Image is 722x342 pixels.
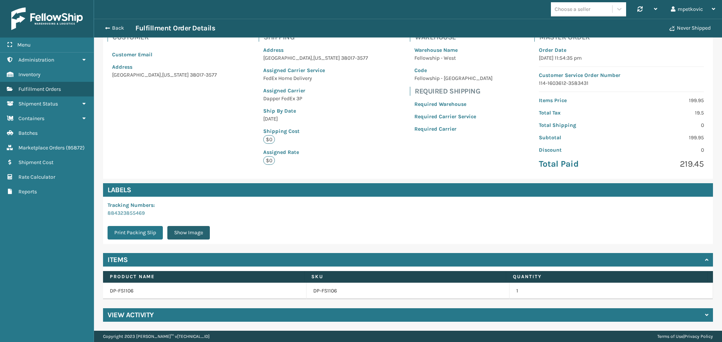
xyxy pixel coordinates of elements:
span: Batches [18,130,38,136]
p: 219.45 [626,158,704,170]
p: Total Paid [539,158,617,170]
p: Code [414,66,493,74]
a: 884323855469 [108,210,145,216]
p: 0 [626,121,704,129]
p: Required Carrier Service [414,113,493,121]
button: Show Image [167,226,210,240]
p: Total Tax [539,109,617,117]
a: Terms of Use [657,334,683,339]
span: Shipment Cost [18,159,53,166]
h3: Fulfillment Order Details [135,24,215,33]
p: Total Shipping [539,121,617,129]
h4: View Activity [108,310,154,319]
p: Assigned Carrier [263,87,368,95]
p: Customer Email [112,51,217,59]
p: FedEx Home Delivery [263,74,368,82]
p: Discount [539,146,617,154]
span: Fulfillment Orders [18,86,61,92]
a: Privacy Policy [684,334,713,339]
span: 38017-3577 [341,55,368,61]
p: Fellowship - [GEOGRAPHIC_DATA] [414,74,493,82]
span: [GEOGRAPHIC_DATA] [112,72,161,78]
span: 38017-3577 [190,72,217,78]
p: Ship By Date [263,107,368,115]
button: Back [101,25,135,32]
span: Tracking Numbers : [108,202,155,208]
label: SKU [311,273,499,280]
p: Customer Service Order Number [539,71,704,79]
span: [US_STATE] [313,55,340,61]
span: [GEOGRAPHIC_DATA] [263,55,312,61]
p: Items Price [539,96,617,104]
p: Assigned Rate [263,148,368,156]
td: 1 [510,283,713,299]
span: Rate Calculator [18,174,55,180]
p: [DATE] 11:54:35 pm [539,54,704,62]
p: Copyright 2023 [PERSON_NAME]™ v [TECHNICAL_ID] [103,331,209,342]
span: Address [263,47,284,53]
span: Menu [17,42,30,48]
p: Fellowship - West [414,54,493,62]
span: , [312,55,313,61]
span: Administration [18,57,54,63]
p: [DATE] [263,115,368,123]
p: Subtotal [539,134,617,142]
p: 19.5 [626,109,704,117]
p: 114-1603612-3583431 [539,79,704,87]
label: Product Name [110,273,297,280]
p: Warehouse Name [414,46,493,54]
p: Shipping Cost [263,127,368,135]
span: [US_STATE] [162,72,189,78]
p: Required Carrier [414,125,493,133]
i: Never Shipped [669,26,675,31]
h4: Labels [103,183,713,197]
div: Choose a seller [555,5,590,13]
td: DP-FS1106 [103,283,306,299]
button: Print Packing Slip [108,226,163,240]
p: 199.95 [626,96,704,104]
span: Shipment Status [18,101,58,107]
span: Marketplace Orders [18,145,65,151]
p: Order Date [539,46,704,54]
a: DP-FS1106 [313,287,337,295]
p: 0 [626,146,704,154]
p: $0 [263,135,275,144]
p: $0 [263,156,275,165]
button: Never Shipped [665,21,715,36]
p: Assigned Carrier Service [263,66,368,74]
div: | [657,331,713,342]
span: Inventory [18,71,41,78]
h4: Items [108,255,128,264]
span: Reports [18,188,37,195]
span: Address [112,64,132,70]
span: ( 95872 ) [66,145,85,151]
p: 199.95 [626,134,704,142]
h4: Required Shipping [415,87,497,96]
img: logo [11,8,83,30]
span: Containers [18,115,44,122]
p: Required Warehouse [414,100,493,108]
p: Dapper FedEx 3P [263,95,368,102]
label: Quantity [513,273,701,280]
span: , [161,72,162,78]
